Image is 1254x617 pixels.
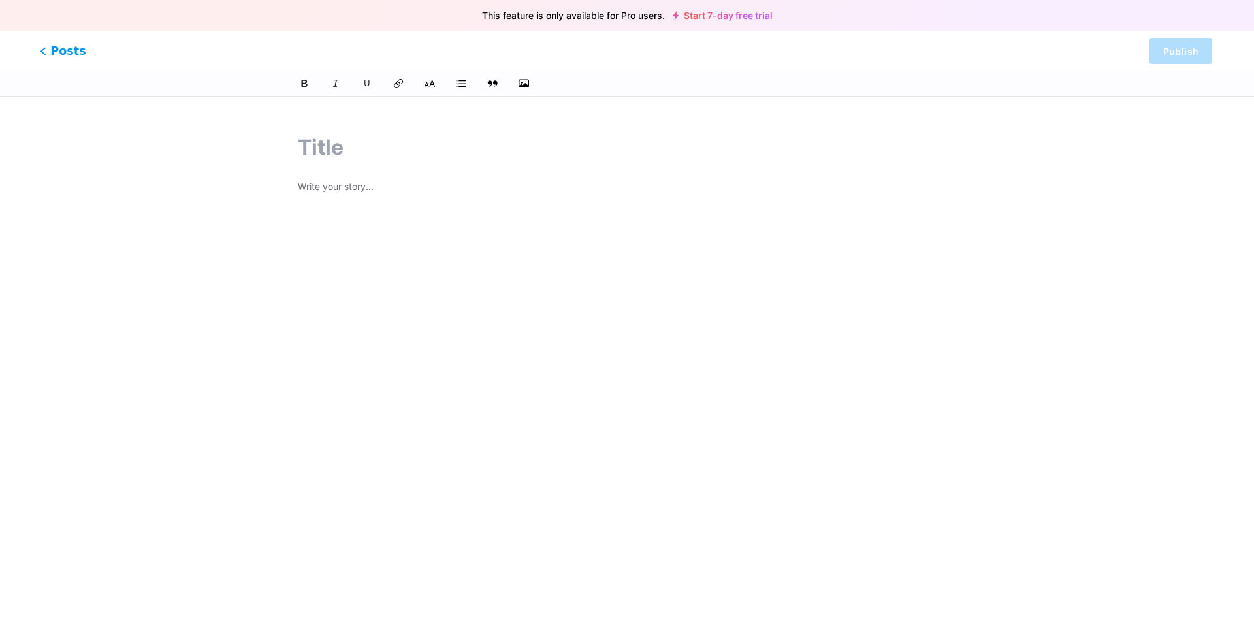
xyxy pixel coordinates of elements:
[40,42,86,59] span: Posts
[673,10,773,21] a: Start 7-day free trial
[482,7,665,25] span: This feature is only available for Pro users.
[1149,38,1212,64] button: Publish
[298,132,956,163] input: Title
[1163,46,1198,57] span: Publish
